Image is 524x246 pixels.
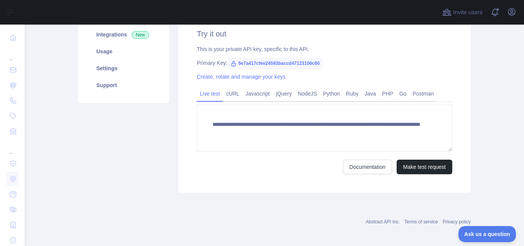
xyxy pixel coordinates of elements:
[320,88,343,100] a: Python
[366,219,400,225] a: Abstract API Inc.
[396,88,410,100] a: Go
[443,219,471,225] a: Privacy policy
[87,43,160,60] a: Usage
[227,58,323,69] span: 5e7a417cfee24593baccd47123106c60
[132,31,149,39] span: New
[87,60,160,77] a: Settings
[197,59,452,67] div: Primary Key:
[343,88,362,100] a: Ruby
[242,88,273,100] a: Javascript
[197,45,452,53] div: This is your private API key, specific to this API.
[410,88,437,100] a: Postman
[87,77,160,94] a: Support
[197,88,223,100] a: Live test
[197,28,452,39] h2: Try it out
[295,88,320,100] a: NodeJS
[87,26,160,43] a: Integrations New
[273,88,295,100] a: jQuery
[397,160,452,174] button: Make test request
[343,160,392,174] a: Documentation
[362,88,379,100] a: Java
[6,46,18,61] div: ...
[453,8,483,17] span: Invite users
[458,226,516,242] iframe: Toggle Customer Support
[223,88,242,100] a: cURL
[404,219,438,225] a: Terms of service
[379,88,396,100] a: PHP
[6,140,18,155] div: ...
[441,6,484,18] button: Invite users
[197,74,285,80] a: Create, rotate and manage your keys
